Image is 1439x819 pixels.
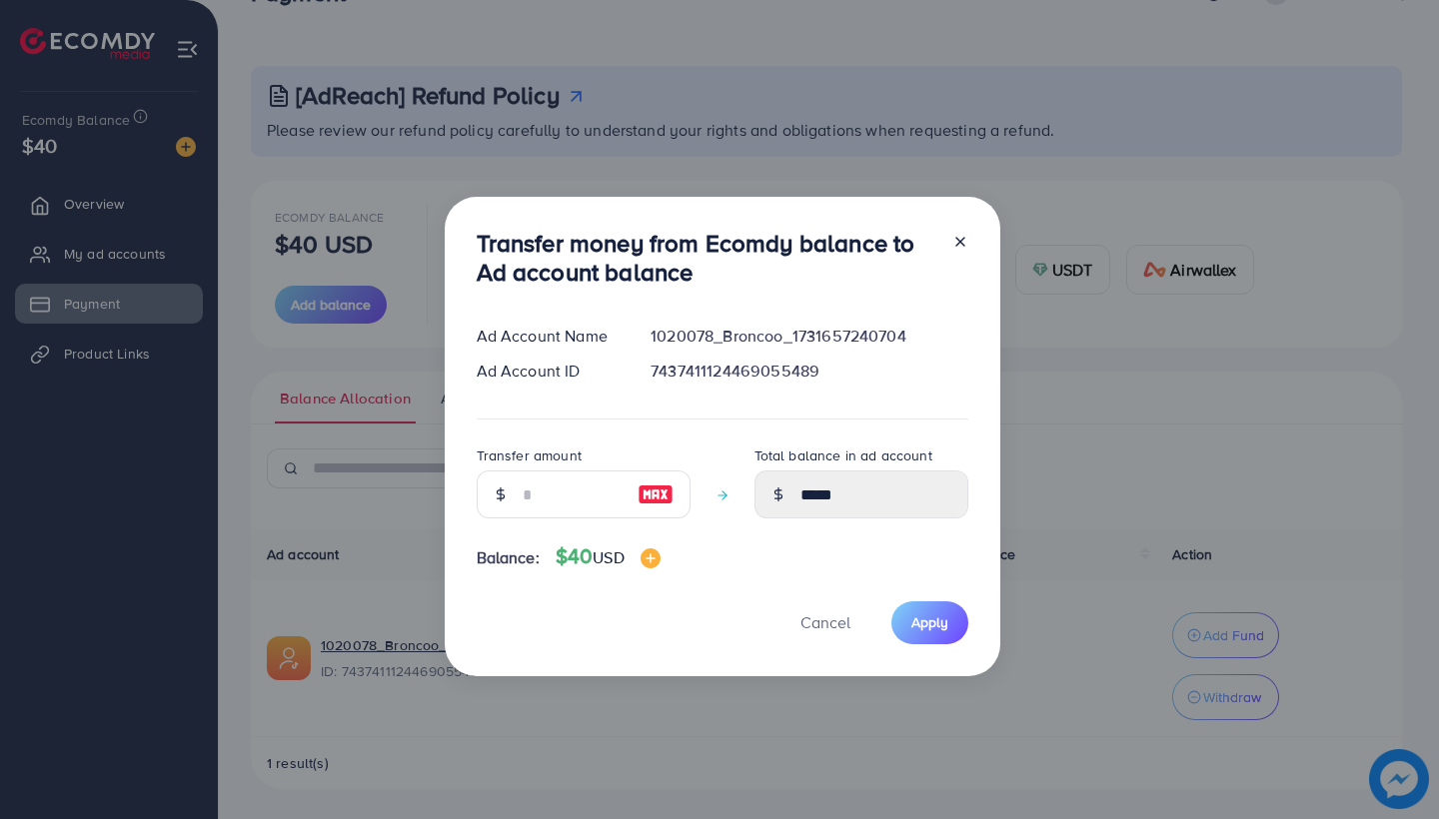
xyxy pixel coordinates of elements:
h4: $40 [556,544,661,569]
label: Total balance in ad account [754,445,932,465]
button: Cancel [775,601,875,644]
div: Ad Account ID [461,360,636,383]
div: Ad Account Name [461,325,636,348]
span: Cancel [800,611,850,633]
div: 1020078_Broncoo_1731657240704 [635,325,983,348]
span: USD [593,546,624,568]
img: image [638,482,674,506]
div: 7437411124469055489 [635,360,983,383]
button: Apply [891,601,968,644]
span: Balance: [477,546,540,569]
img: image [641,548,661,568]
span: Apply [911,612,948,632]
label: Transfer amount [477,445,582,465]
h3: Transfer money from Ecomdy balance to Ad account balance [477,229,936,287]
